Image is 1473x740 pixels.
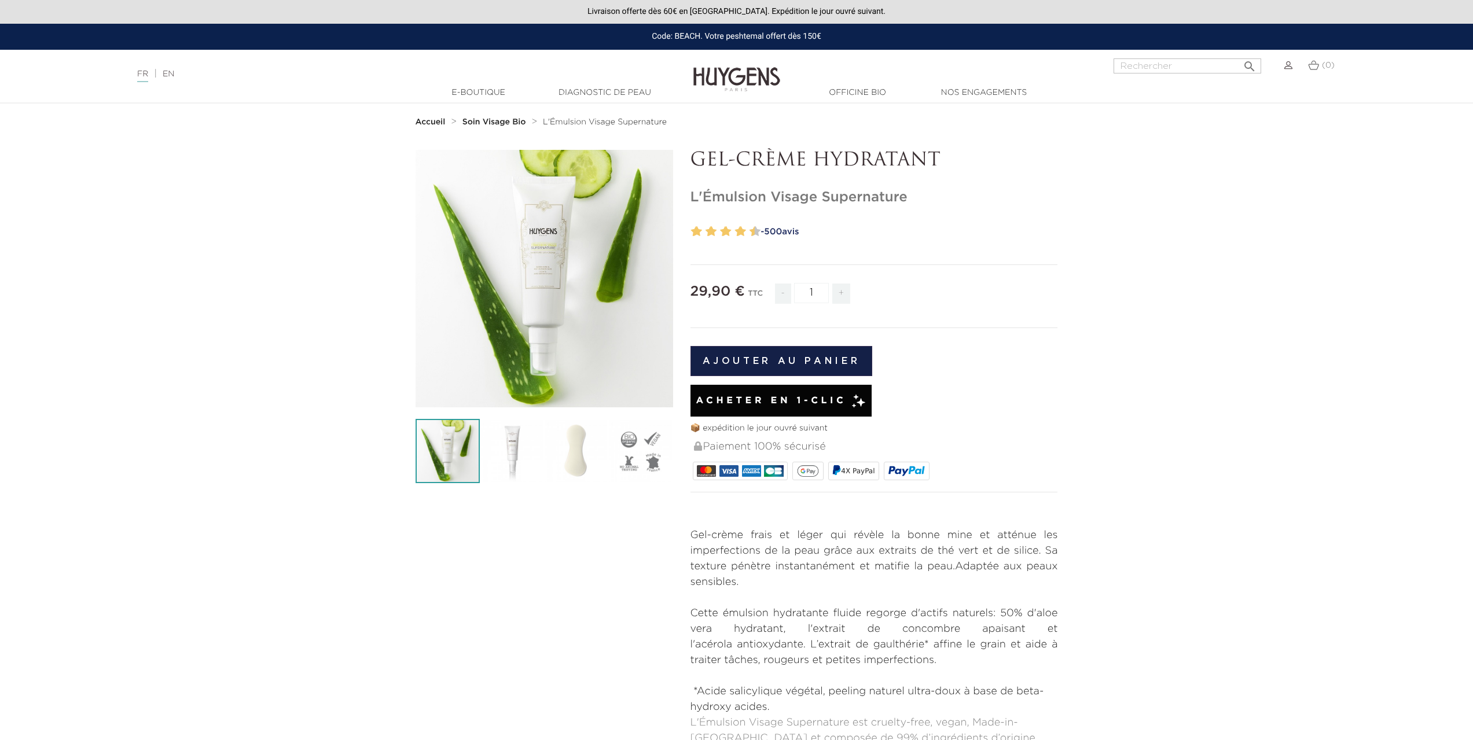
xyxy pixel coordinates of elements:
[757,223,1058,241] a: -500avis
[1239,55,1260,71] button: 
[703,223,707,240] label: 3
[742,465,761,477] img: AMEX
[543,117,667,127] a: L'Émulsion Visage Supernature
[416,117,448,127] a: Accueil
[797,465,819,477] img: google_pay
[693,435,1058,459] div: Paiement 100% sécurisé
[732,223,736,240] label: 7
[462,117,529,127] a: Soin Visage Bio
[690,686,1044,712] span: *Acide salicylique végétal, peeling naturel ultra-doux à base de beta-hydroxy acides.
[480,419,544,483] img: L'Émulsion Visage Supernature 50ml
[543,118,667,126] span: L'Émulsion Visage Supernature
[794,283,829,303] input: Quantité
[690,285,745,299] span: 29,90 €
[697,465,716,477] img: MASTERCARD
[832,284,851,304] span: +
[764,227,782,236] span: 500
[690,189,1058,206] h1: L'Émulsion Visage Supernature
[693,49,780,93] img: Huygens
[131,67,605,81] div: |
[841,467,875,475] span: 4X PayPal
[694,441,702,451] img: Paiement 100% sécurisé
[1243,56,1257,70] i: 
[416,419,480,483] img: L'Émulsion Visage Supernature
[764,465,783,477] img: CB_NATIONALE
[544,419,608,483] img: Texture de l'Émulsion Visage Supernature
[689,223,693,240] label: 1
[747,223,751,240] label: 9
[708,223,717,240] label: 4
[752,223,761,240] label: 10
[690,346,873,376] button: Ajouter au panier
[137,70,148,82] a: FR
[416,118,446,126] strong: Accueil
[719,465,739,477] img: VISA
[690,150,1058,172] p: GEL-CRÈME HYDRATANT
[690,422,1058,435] p: 📦 expédition le jour ouvré suivant
[748,281,763,312] div: TTC
[690,608,1058,665] span: Cette émulsion hydratante fluide regorge d'actifs naturels: 50% d'aloe vera hydratant, l'extrait ...
[775,284,791,304] span: -
[1322,61,1335,69] span: (0)
[163,70,174,78] a: EN
[690,528,1058,590] p: Gel-crème frais et léger qui révèle la bonne mine et atténue les imperfections de la peau grâce a...
[737,223,746,240] label: 8
[421,87,537,99] a: E-Boutique
[926,87,1042,99] a: Nos engagements
[547,87,663,99] a: Diagnostic de peau
[1114,58,1261,73] input: Rechercher
[693,223,702,240] label: 2
[718,223,722,240] label: 5
[800,87,916,99] a: Officine Bio
[462,118,526,126] strong: Soin Visage Bio
[723,223,732,240] label: 6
